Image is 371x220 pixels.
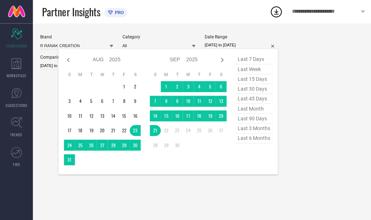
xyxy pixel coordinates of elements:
span: last 45 days [234,93,270,103]
td: Fri Aug 15 2025 [118,109,129,120]
td: Sat Aug 23 2025 [129,124,139,135]
input: Select date range [203,41,275,49]
td: Sat Sep 20 2025 [214,109,225,120]
td: Tue Sep 30 2025 [170,138,181,149]
td: Thu Aug 14 2025 [107,109,118,120]
td: Fri Sep 12 2025 [203,95,214,106]
td: Wed Sep 17 2025 [181,109,192,120]
span: last 3 months [234,123,270,132]
span: last month [234,103,270,113]
td: Mon Sep 22 2025 [159,124,170,135]
td: Sat Aug 30 2025 [129,138,139,149]
td: Mon Aug 11 2025 [74,109,85,120]
span: last 7 days [234,54,270,64]
div: Next month [216,55,225,64]
td: Tue Aug 05 2025 [85,95,96,106]
td: Sat Sep 27 2025 [214,124,225,135]
span: FWD [13,160,20,166]
span: Partner Insights [42,4,100,19]
td: Tue Sep 23 2025 [170,124,181,135]
span: last 30 days [234,83,270,93]
td: Mon Sep 29 2025 [159,138,170,149]
td: Sun Sep 28 2025 [149,138,159,149]
td: Tue Sep 02 2025 [170,80,181,91]
td: Mon Aug 04 2025 [74,95,85,106]
td: Thu Aug 21 2025 [107,124,118,135]
td: Thu Sep 18 2025 [192,109,203,120]
div: Brand [40,34,112,39]
td: Tue Sep 16 2025 [170,109,181,120]
td: Wed Sep 24 2025 [181,124,192,135]
span: last 15 days [234,74,270,83]
td: Sun Sep 14 2025 [149,109,159,120]
span: TRENDS [10,131,22,136]
th: Wednesday [181,71,192,77]
td: Thu Aug 28 2025 [107,138,118,149]
th: Friday [118,71,129,77]
th: Thursday [107,71,118,77]
td: Fri Aug 29 2025 [118,138,129,149]
td: Sun Sep 21 2025 [149,124,159,135]
td: Wed Sep 10 2025 [181,95,192,106]
td: Fri Sep 26 2025 [203,124,214,135]
td: Sun Aug 17 2025 [63,124,74,135]
span: SCORECARDS [6,43,27,48]
td: Fri Aug 01 2025 [118,80,129,91]
th: Saturday [129,71,139,77]
th: Tuesday [170,71,181,77]
span: PRO [112,10,123,15]
td: Wed Aug 13 2025 [96,109,107,120]
td: Wed Aug 20 2025 [96,124,107,135]
td: Wed Aug 06 2025 [96,95,107,106]
td: Thu Sep 25 2025 [192,124,203,135]
td: Mon Sep 15 2025 [159,109,170,120]
td: Sun Aug 03 2025 [63,95,74,106]
td: Wed Aug 27 2025 [96,138,107,149]
span: SUGGESTIONS [5,101,28,107]
td: Sun Aug 10 2025 [63,109,74,120]
td: Sat Aug 09 2025 [129,95,139,106]
td: Sun Aug 31 2025 [63,153,74,164]
th: Monday [74,71,85,77]
td: Mon Sep 01 2025 [159,80,170,91]
div: Open download list [267,5,280,18]
td: Mon Aug 25 2025 [74,138,85,149]
td: Fri Sep 19 2025 [203,109,214,120]
div: Date Range [203,34,275,39]
td: Sun Aug 24 2025 [63,138,74,149]
td: Fri Aug 22 2025 [118,124,129,135]
td: Mon Sep 08 2025 [159,95,170,106]
td: Tue Aug 26 2025 [85,138,96,149]
td: Mon Aug 18 2025 [74,124,85,135]
td: Sat Aug 16 2025 [129,109,139,120]
th: Tuesday [85,71,96,77]
td: Thu Sep 11 2025 [192,95,203,106]
th: Monday [159,71,170,77]
td: Sun Sep 07 2025 [149,95,159,106]
td: Thu Aug 07 2025 [107,95,118,106]
td: Tue Aug 12 2025 [85,109,96,120]
span: WORKSPACE [7,72,26,78]
th: Thursday [192,71,203,77]
input: Select comparison period [40,61,112,69]
th: Sunday [63,71,74,77]
span: last 6 months [234,132,270,142]
th: Saturday [214,71,225,77]
th: Friday [203,71,214,77]
th: Wednesday [96,71,107,77]
div: Category [121,34,194,39]
td: Fri Sep 05 2025 [203,80,214,91]
td: Wed Sep 03 2025 [181,80,192,91]
td: Tue Sep 09 2025 [170,95,181,106]
td: Fri Aug 08 2025 [118,95,129,106]
span: last week [234,64,270,74]
td: Sat Aug 02 2025 [129,80,139,91]
td: Sat Sep 06 2025 [214,80,225,91]
div: Comparison Period [40,54,112,59]
td: Tue Aug 19 2025 [85,124,96,135]
span: last 90 days [234,113,270,123]
div: Previous month [63,55,72,64]
td: Sat Sep 13 2025 [214,95,225,106]
td: Thu Sep 04 2025 [192,80,203,91]
th: Sunday [149,71,159,77]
